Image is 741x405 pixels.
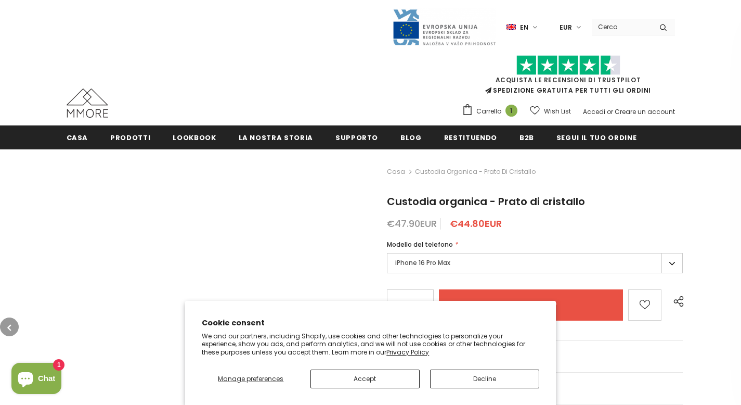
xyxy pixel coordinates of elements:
[202,370,300,388] button: Manage preferences
[335,133,378,143] span: supporto
[392,8,496,46] img: Javni Razpis
[450,217,502,230] span: €44.80EUR
[67,88,108,118] img: Casi MMORE
[239,125,313,149] a: La nostra storia
[202,332,539,357] p: We and our partners, including Shopify, use cookies and other technologies to personalize your ex...
[392,22,496,31] a: Javni Razpis
[496,75,641,84] a: Acquista le recensioni di TrustPilot
[462,104,523,119] a: Carrello 1
[335,125,378,149] a: supporto
[310,370,420,388] button: Accept
[544,106,571,117] span: Wish List
[400,133,422,143] span: Blog
[400,125,422,149] a: Blog
[506,23,516,32] img: i-lang-1.png
[67,133,88,143] span: Casa
[387,166,405,178] a: Casa
[387,217,437,230] span: €47.90EUR
[110,133,150,143] span: Prodotti
[110,125,150,149] a: Prodotti
[607,107,613,116] span: or
[444,133,497,143] span: Restituendo
[583,107,605,116] a: Accedi
[202,318,539,328] h2: Cookie consent
[430,370,539,388] button: Decline
[67,125,88,149] a: Casa
[476,106,501,117] span: Carrello
[462,60,675,95] span: SPEDIZIONE GRATUITA PER TUTTI GLI ORDINI
[530,102,571,120] a: Wish List
[505,105,517,117] span: 1
[439,289,623,321] input: Add to cart
[519,133,534,143] span: B2B
[8,363,64,397] inbox-online-store-chat: Shopify online store chat
[516,55,620,75] img: Fidati di Pilot Stars
[556,125,636,149] a: Segui il tuo ordine
[387,194,585,209] span: Custodia organica - Prato di cristallo
[173,125,216,149] a: Lookbook
[519,125,534,149] a: B2B
[560,22,572,33] span: EUR
[218,374,283,383] span: Manage preferences
[592,19,652,34] input: Search Site
[387,240,453,249] span: Modello del telefono
[615,107,675,116] a: Creare un account
[387,253,683,273] label: iPhone 16 Pro Max
[173,133,216,143] span: Lookbook
[386,348,429,357] a: Privacy Policy
[520,22,528,33] span: en
[239,133,313,143] span: La nostra storia
[415,166,536,178] span: Custodia organica - Prato di cristallo
[556,133,636,143] span: Segui il tuo ordine
[444,125,497,149] a: Restituendo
